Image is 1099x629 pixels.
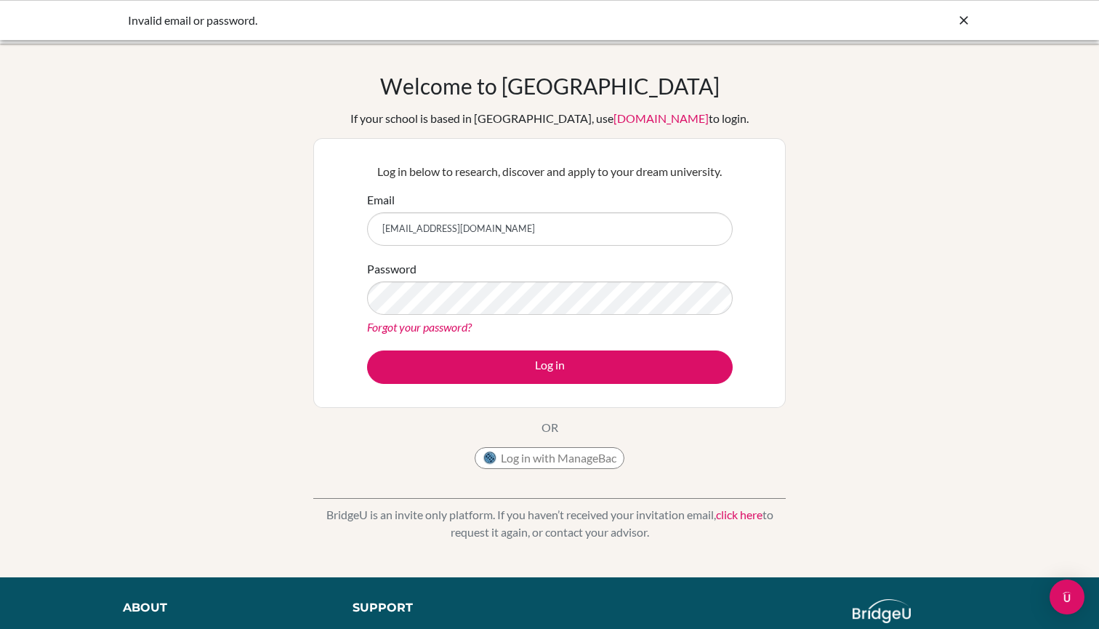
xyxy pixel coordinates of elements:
button: Log in [367,350,733,384]
div: Support [353,599,534,617]
p: Log in below to research, discover and apply to your dream university. [367,163,733,180]
h1: Welcome to [GEOGRAPHIC_DATA] [380,73,720,99]
div: Open Intercom Messenger [1050,580,1084,614]
a: [DOMAIN_NAME] [613,111,709,125]
p: BridgeU is an invite only platform. If you haven’t received your invitation email, to request it ... [313,506,786,541]
label: Password [367,260,416,278]
div: Invalid email or password. [128,12,753,29]
div: About [123,599,320,617]
img: logo_white@2x-f4f0deed5e89b7ecb1c2cc34c3e3d731f90f0f143d5ea2071677605dd97b5244.png [853,599,911,623]
button: Log in with ManageBac [475,447,624,469]
label: Email [367,191,395,209]
div: If your school is based in [GEOGRAPHIC_DATA], use to login. [350,110,749,127]
a: click here [716,508,762,521]
p: OR [542,419,558,436]
a: Forgot your password? [367,320,472,334]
